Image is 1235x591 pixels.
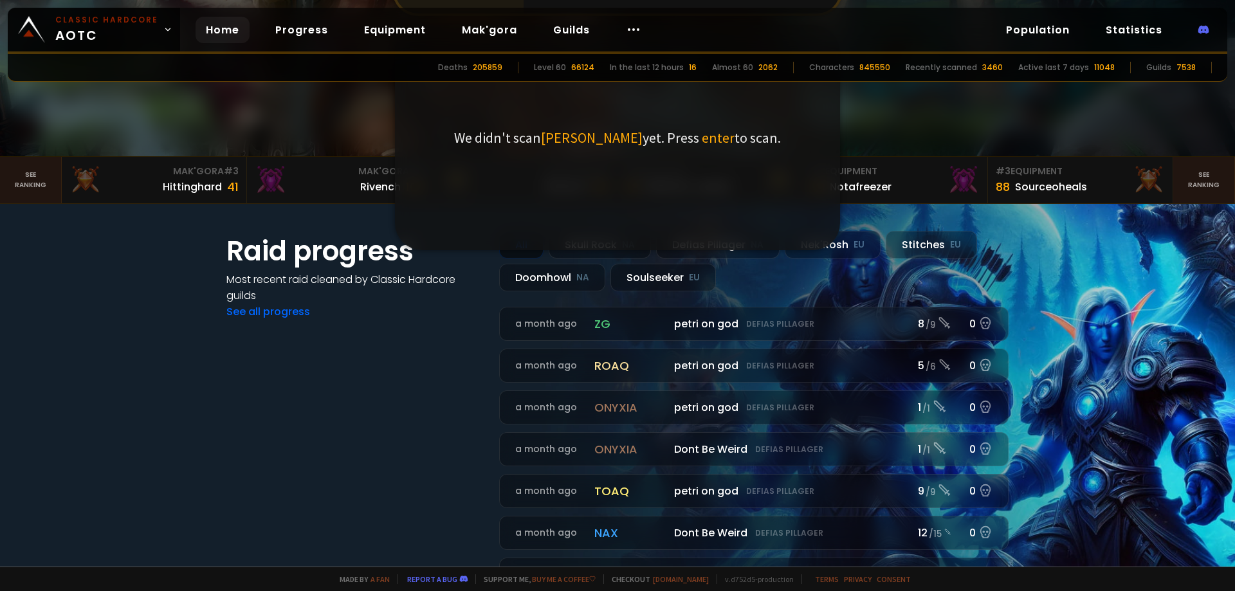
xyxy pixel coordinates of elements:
[499,432,1009,466] a: a month agoonyxiaDont Be WeirdDefias Pillager1 /10
[576,271,589,284] small: NA
[988,157,1173,203] a: #3Equipment88Sourceoheals
[1176,62,1196,73] div: 7538
[226,271,484,304] h4: Most recent raid cleaned by Classic Hardcore guilds
[886,231,977,259] div: Stitches
[452,17,527,43] a: Mak'gora
[1173,157,1235,203] a: Seeranking
[255,165,424,178] div: Mak'Gora
[226,304,310,319] a: See all progress
[499,474,1009,508] a: a month agotoaqpetri on godDefias Pillager9 /90
[454,129,781,147] p: We didn't scan yet. Press to scan.
[996,165,1011,177] span: # 3
[810,165,980,178] div: Equipment
[370,574,390,584] a: a fan
[653,574,709,584] a: [DOMAIN_NAME]
[996,165,1165,178] div: Equipment
[815,574,839,584] a: Terms
[785,231,881,259] div: Nek'Rosh
[702,129,735,147] span: enter
[499,307,1009,341] a: a month agozgpetri on godDefias Pillager8 /90
[689,62,697,73] div: 16
[689,271,700,284] small: EU
[982,62,1003,73] div: 3460
[227,178,239,195] div: 41
[499,516,1009,550] a: a month agonaxDont Be WeirdDefias Pillager12 /150
[265,17,338,43] a: Progress
[1018,62,1089,73] div: Active last 7 days
[859,62,890,73] div: 845550
[532,574,596,584] a: Buy me a coffee
[541,129,643,147] span: [PERSON_NAME]
[1146,62,1171,73] div: Guilds
[55,14,158,45] span: AOTC
[803,157,988,203] a: #2Equipment88Notafreezer
[610,62,684,73] div: In the last 12 hours
[1094,62,1115,73] div: 11048
[499,390,1009,424] a: a month agoonyxiapetri on godDefias Pillager1 /10
[996,178,1010,195] div: 88
[1015,179,1087,195] div: Sourceoheals
[224,165,239,177] span: # 3
[844,574,872,584] a: Privacy
[996,17,1080,43] a: Population
[877,574,911,584] a: Consent
[543,17,600,43] a: Guilds
[603,574,709,584] span: Checkout
[354,17,436,43] a: Equipment
[809,62,854,73] div: Characters
[712,62,753,73] div: Almost 60
[8,8,180,51] a: Classic HardcoreAOTC
[196,17,250,43] a: Home
[226,231,484,271] h1: Raid progress
[758,62,778,73] div: 2062
[475,574,596,584] span: Support me,
[499,264,605,291] div: Doomhowl
[163,179,222,195] div: Hittinghard
[407,574,457,584] a: Report a bug
[62,157,247,203] a: Mak'Gora#3Hittinghard41
[473,62,502,73] div: 205859
[906,62,977,73] div: Recently scanned
[55,14,158,26] small: Classic Hardcore
[1095,17,1173,43] a: Statistics
[717,574,794,584] span: v. d752d5 - production
[571,62,594,73] div: 66124
[69,165,239,178] div: Mak'Gora
[438,62,468,73] div: Deaths
[499,349,1009,383] a: a month agoroaqpetri on godDefias Pillager5 /60
[950,239,961,251] small: EU
[854,239,864,251] small: EU
[360,179,401,195] div: Rivench
[332,574,390,584] span: Made by
[830,179,892,195] div: Notafreezer
[610,264,716,291] div: Soulseeker
[247,157,432,203] a: Mak'Gora#2Rivench100
[534,62,566,73] div: Level 60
